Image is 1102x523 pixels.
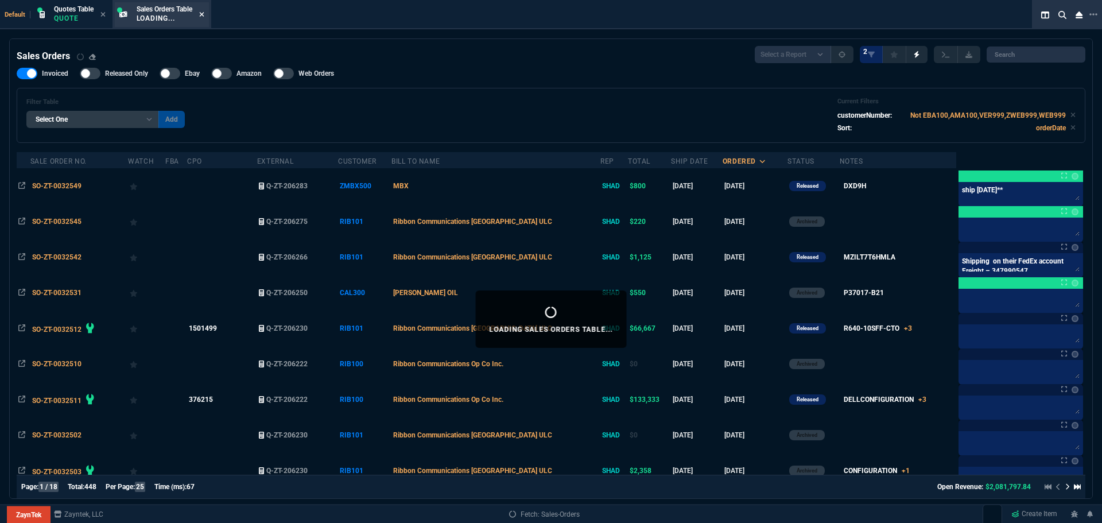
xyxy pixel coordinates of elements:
[135,482,145,492] span: 25
[106,483,135,491] span: Per Page:
[910,111,1066,119] code: Not EBA100,AMA100,VER999,ZWEB999,WEB999
[100,10,106,20] nx-icon: Close Tab
[1089,9,1097,20] nx-icon: Open New Tab
[837,110,892,121] p: customerNumber:
[54,5,94,13] span: Quotes Table
[105,69,148,78] span: Released Only
[185,69,200,78] span: Ebay
[837,98,1076,106] h6: Current Filters
[187,483,195,491] span: 67
[1071,8,1087,22] nx-icon: Close Workbench
[21,483,38,491] span: Page:
[298,69,334,78] span: Web Orders
[863,47,867,56] span: 2
[509,509,580,520] a: Fetch: Sales-Orders
[490,325,613,334] p: Loading Sales Orders Table...
[68,483,84,491] span: Total:
[42,69,68,78] span: Invoiced
[837,123,852,133] p: Sort:
[54,14,94,23] p: Quote
[1007,506,1062,523] a: Create Item
[985,483,1031,491] span: $2,081,797.84
[84,483,96,491] span: 448
[1037,8,1054,22] nx-icon: Split Panels
[26,98,185,106] h6: Filter Table
[937,483,983,491] span: Open Revenue:
[17,49,70,63] h4: Sales Orders
[1054,8,1071,22] nx-icon: Search
[51,509,107,520] a: msbcCompanyName
[1036,124,1066,132] code: orderDate
[154,483,187,491] span: Time (ms):
[5,11,30,18] span: Default
[987,47,1085,63] input: Search
[38,482,59,492] span: 1 / 18
[137,5,192,13] span: Sales Orders Table
[236,69,262,78] span: Amazon
[199,10,204,20] nx-icon: Close Tab
[137,14,192,23] p: Loading...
